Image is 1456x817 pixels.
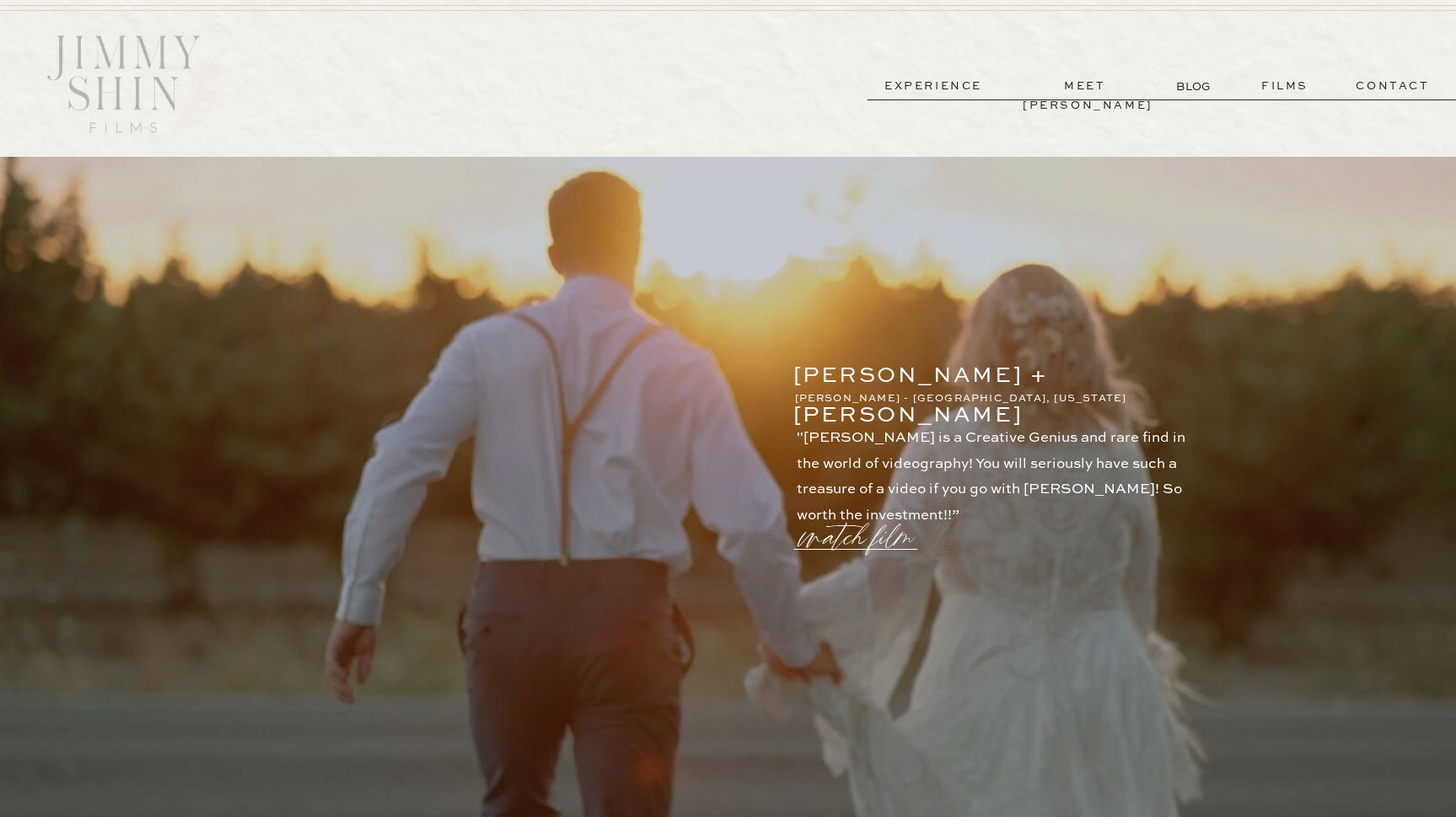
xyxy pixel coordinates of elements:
p: [PERSON_NAME] - [GEOGRAPHIC_DATA], [US_STATE] [795,390,1148,406]
a: meet [PERSON_NAME] [1023,77,1147,96]
a: films [1244,77,1326,96]
a: contact [1332,77,1453,96]
p: [PERSON_NAME] + [PERSON_NAME] [793,357,1147,379]
a: watch film [801,495,922,559]
p: "[PERSON_NAME] is a Creative Genius and rare find in the world of videography! You will seriously... [797,426,1202,508]
a: experience [871,77,996,96]
a: BLOG [1176,78,1214,95]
